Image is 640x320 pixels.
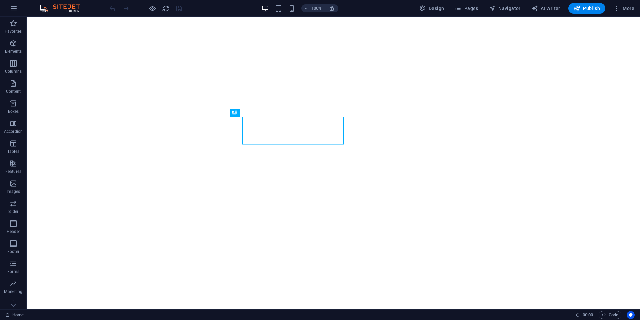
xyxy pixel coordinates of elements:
[7,189,20,194] p: Images
[417,3,447,14] button: Design
[452,3,481,14] button: Pages
[602,311,618,319] span: Code
[7,269,19,274] p: Forms
[489,5,521,12] span: Navigator
[7,249,19,254] p: Footer
[587,312,588,317] span: :
[8,109,19,114] p: Boxes
[4,129,23,134] p: Accordion
[329,5,335,11] i: On resize automatically adjust zoom level to fit chosen device.
[6,89,21,94] p: Content
[583,311,593,319] span: 00 00
[531,5,560,12] span: AI Writer
[5,311,24,319] a: Click to cancel selection. Double-click to open Pages
[7,229,20,234] p: Header
[301,4,325,12] button: 100%
[5,69,22,74] p: Columns
[148,4,156,12] button: Click here to leave preview mode and continue editing
[7,149,19,154] p: Tables
[5,29,22,34] p: Favorites
[599,311,621,319] button: Code
[162,4,170,12] button: reload
[576,311,593,319] h6: Session time
[419,5,444,12] span: Design
[311,4,322,12] h6: 100%
[529,3,563,14] button: AI Writer
[4,289,22,294] p: Marketing
[417,3,447,14] div: Design (Ctrl+Alt+Y)
[8,209,19,214] p: Slider
[162,5,170,12] i: Reload page
[574,5,600,12] span: Publish
[627,311,635,319] button: Usercentrics
[613,5,634,12] span: More
[5,169,21,174] p: Features
[568,3,605,14] button: Publish
[486,3,523,14] button: Navigator
[611,3,637,14] button: More
[455,5,478,12] span: Pages
[38,4,88,12] img: Editor Logo
[5,49,22,54] p: Elements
